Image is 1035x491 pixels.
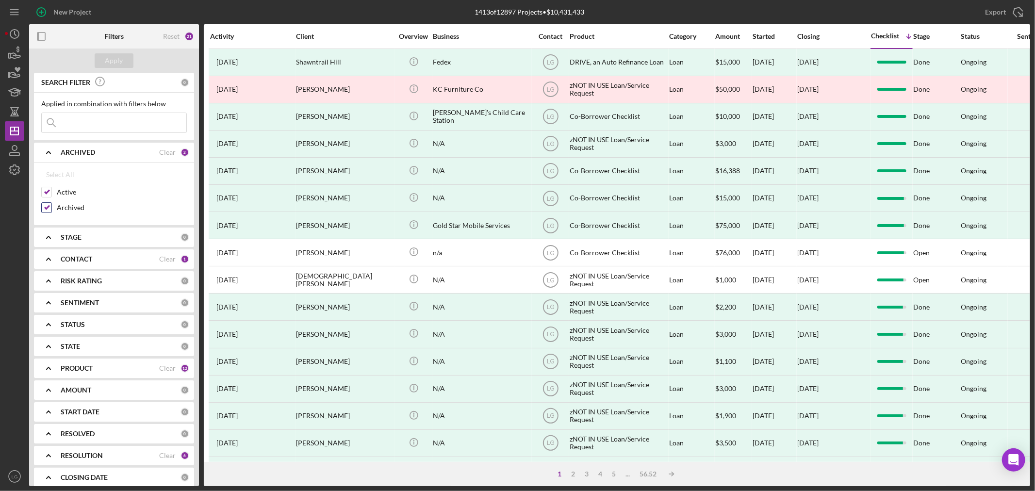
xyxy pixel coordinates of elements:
[546,114,554,120] text: LG
[53,2,91,22] div: New Project
[433,267,530,293] div: N/A
[216,276,238,284] time: 2022-11-09 14:41
[570,104,667,130] div: Co-Borrower Checklist
[296,77,393,102] div: [PERSON_NAME]
[669,458,714,483] div: Loan
[216,194,238,202] time: 2024-01-06 03:47
[296,294,393,320] div: [PERSON_NAME]
[296,104,393,130] div: [PERSON_NAME]
[913,77,960,102] div: Done
[669,321,714,347] div: Loan
[181,148,189,157] div: 2
[216,249,238,257] time: 2024-02-09 22:45
[913,131,960,157] div: Done
[433,49,530,75] div: Fedex
[216,167,238,175] time: 2023-06-05 16:49
[797,276,819,284] time: [DATE]
[546,277,554,283] text: LG
[621,470,635,478] div: ...
[29,2,101,22] button: New Project
[296,403,393,429] div: [PERSON_NAME]
[753,376,796,402] div: [DATE]
[433,458,530,483] div: Family Affair Events
[433,403,530,429] div: N/A
[163,33,180,40] div: Reset
[753,349,796,375] div: [DATE]
[216,330,238,338] time: 2023-05-04 14:02
[61,233,82,241] b: STAGE
[570,267,667,293] div: zNOT IN USE Loan/Service Request
[546,386,554,393] text: LG
[797,113,819,120] div: [DATE]
[61,430,95,438] b: RESOLVED
[433,33,530,40] div: Business
[546,440,554,447] text: LG
[753,430,796,456] div: [DATE]
[669,158,714,184] div: Loan
[715,376,752,402] div: $3,000
[41,165,79,184] button: Select All
[961,194,986,202] div: Ongoing
[5,467,24,486] button: LG
[797,85,819,93] time: [DATE]
[594,470,608,478] div: 4
[715,131,752,157] div: $3,000
[216,439,238,447] time: 2023-05-18 19:56
[961,276,986,284] div: Ongoing
[570,294,667,320] div: zNOT IN USE Loan/Service Request
[669,185,714,211] div: Loan
[753,294,796,320] div: [DATE]
[12,474,18,479] text: LG
[61,277,102,285] b: RISK RATING
[715,49,752,75] div: $15,000
[61,408,99,416] b: START DATE
[61,474,108,481] b: CLOSING DATE
[546,222,554,229] text: LG
[181,277,189,285] div: 0
[433,77,530,102] div: KC Furniture Co
[753,104,796,130] div: [DATE]
[913,458,960,483] div: Done
[913,267,960,293] div: Open
[296,49,393,75] div: Shawntrail Hill
[181,386,189,394] div: 0
[715,158,752,184] div: $16,388
[669,33,714,40] div: Category
[797,385,819,393] div: [DATE]
[181,78,189,87] div: 0
[570,240,667,265] div: Co-Borrower Checklist
[715,349,752,375] div: $1,100
[296,131,393,157] div: [PERSON_NAME]
[216,412,238,420] time: 2023-05-18 18:24
[961,222,986,229] div: Ongoing
[61,255,92,263] b: CONTACT
[797,140,819,147] div: [DATE]
[753,240,796,265] div: [DATE]
[61,299,99,307] b: SENTIMENT
[715,240,752,265] div: $76,000
[669,267,714,293] div: Loan
[296,185,393,211] div: [PERSON_NAME]
[433,131,530,157] div: N/A
[580,470,594,478] div: 3
[181,473,189,482] div: 0
[669,294,714,320] div: Loan
[975,2,1030,22] button: Export
[57,203,187,213] label: Archived
[216,58,238,66] time: 2022-08-11 16:53
[871,32,899,40] div: Checklist
[546,359,554,365] text: LG
[181,255,189,263] div: 1
[669,49,714,75] div: Loan
[546,86,554,93] text: LG
[95,53,133,68] button: Apply
[1002,448,1025,472] div: Open Intercom Messenger
[41,100,187,108] div: Applied in combination with filters below
[181,298,189,307] div: 0
[546,141,554,147] text: LG
[159,255,176,263] div: Clear
[913,185,960,211] div: Done
[433,185,530,211] div: N/A
[797,167,819,175] div: [DATE]
[985,2,1006,22] div: Export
